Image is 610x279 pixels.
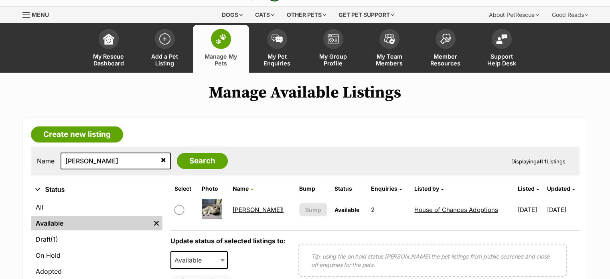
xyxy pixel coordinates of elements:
[147,53,183,67] span: Add a Pet Listing
[272,35,283,43] img: pet-enquiries-icon-7e3ad2cf08bfb03b45e93fb7055b45f3efa6380592205ae92323e6603595dc1f.svg
[259,53,295,67] span: My Pet Enquiries
[546,7,594,23] div: Good Reads
[368,196,410,224] td: 2
[518,185,535,192] span: Listed
[31,200,162,214] a: All
[22,7,55,21] a: Menu
[331,182,367,195] th: Status
[296,182,331,195] th: Bump
[203,53,239,67] span: Manage My Pets
[37,157,55,165] label: Name
[384,34,395,44] img: team-members-icon-5396bd8760b3fe7c0b43da4ab00e1e3bb1a5d9ba89233759b79545d2d3fc5d0d.svg
[171,182,198,195] th: Select
[249,7,280,23] div: Cats
[515,196,546,224] td: [DATE]
[249,25,305,73] a: My Pet Enquiries
[31,264,162,279] a: Adopted
[537,158,547,165] strong: all 1
[518,185,539,192] a: Listed
[233,185,253,192] a: Name
[547,196,579,224] td: [DATE]
[305,206,321,214] span: Bump
[31,185,162,195] button: Status
[371,185,397,192] span: translation missing: en.admin.listings.index.attributes.enquiries
[414,185,439,192] span: Listed by
[547,185,575,192] a: Updated
[547,185,570,192] span: Updated
[484,53,520,67] span: Support Help Desk
[305,25,361,73] a: My Group Profile
[171,255,210,266] span: Available
[233,206,284,214] a: [PERSON_NAME]!
[511,158,565,165] span: Displaying Listings
[334,206,359,213] span: Available
[233,185,249,192] span: Name
[81,25,137,73] a: My Rescue Dashboard
[299,203,328,216] button: Bump
[199,182,229,195] th: Photo
[31,248,162,263] a: On Hold
[32,11,49,18] span: Menu
[193,25,249,73] a: Manage My Pets
[177,153,228,169] input: Search
[31,232,162,246] a: Draft
[311,252,554,269] p: Tip: using the on hold status [PERSON_NAME] the pet listings from public searches and close off e...
[428,53,464,67] span: Member Resources
[150,216,162,230] a: Remove filter
[137,25,193,73] a: Add a Pet Listing
[170,237,286,245] label: Update status of selected listings to:
[417,25,474,73] a: Member Resources
[315,53,351,67] span: My Group Profile
[333,7,400,23] div: Get pet support
[103,33,114,45] img: dashboard-icon-eb2f2d2d3e046f16d808141f083e7271f6b2e854fb5c12c21221c1fb7104beca.svg
[483,7,545,23] div: About PetRescue
[51,234,58,244] span: (1)
[414,206,498,214] a: House of Chances Adoptions
[414,185,444,192] a: Listed by
[31,126,123,143] a: Create new listing
[281,7,332,23] div: Other pets
[361,25,417,73] a: My Team Members
[474,25,530,73] a: Support Help Desk
[440,33,451,44] img: member-resources-icon-8e73f808a243e03378d46382f2149f9095a855e16c252ad45f914b54edf8863c.svg
[371,53,407,67] span: My Team Members
[215,34,227,44] img: manage-my-pets-icon-02211641906a0b7f246fdf0571729dbe1e7629f14944591b6c1af311fb30b64b.svg
[159,33,170,45] img: add-pet-listing-icon-0afa8454b4691262ce3f59096e99ab1cd57d4a30225e0717b998d2c9b9846f56.svg
[216,7,248,23] div: Dogs
[328,34,339,44] img: group-profile-icon-3fa3cf56718a62981997c0bc7e787c4b2cf8bcc04b72c1350f741eb67cf2f40e.svg
[371,185,402,192] a: Enquiries
[91,53,127,67] span: My Rescue Dashboard
[496,34,507,44] img: help-desk-icon-fdf02630f3aa405de69fd3d07c3f3aa587a6932b1a1747fa1d2bba05be0121f9.svg
[170,251,228,269] span: Available
[31,216,150,230] a: Available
